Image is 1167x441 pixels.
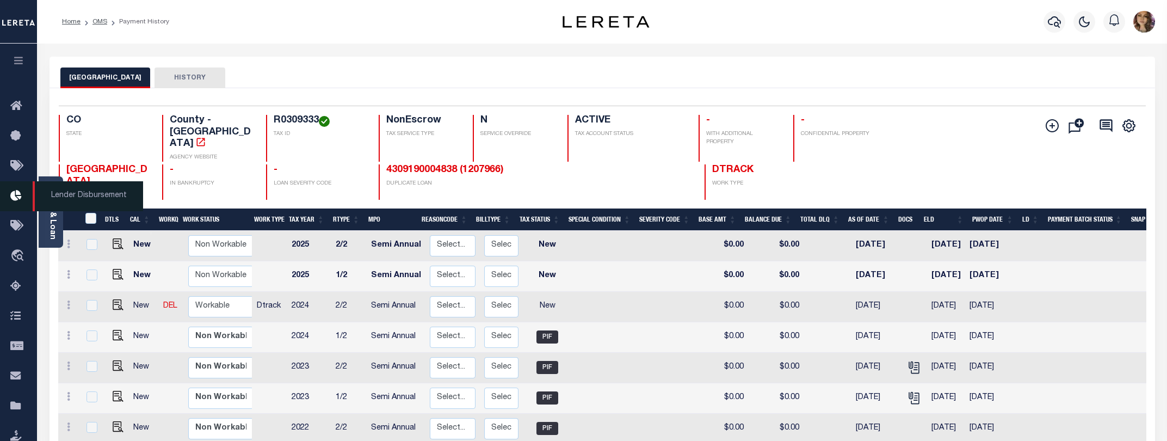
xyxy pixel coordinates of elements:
td: $0.00 [702,292,748,322]
span: DTRACK [712,165,754,175]
span: [GEOGRAPHIC_DATA] [66,165,147,187]
p: CONFIDENTIAL PROPERTY [801,130,884,138]
td: 2024 [287,322,331,353]
td: $0.00 [748,322,804,353]
p: IN BANKRUPTCY [170,180,253,188]
th: Base Amt: activate to sort column ascending [694,209,740,231]
td: [DATE] [851,353,901,383]
th: PWOP Date: activate to sort column ascending [968,209,1018,231]
th: ReasonCode: activate to sort column ascending [417,209,472,231]
th: Balance Due: activate to sort column ascending [740,209,796,231]
h4: County - [GEOGRAPHIC_DATA] [170,115,253,150]
td: 1/2 [331,322,367,353]
td: [DATE] [965,383,1014,414]
th: Payment Batch Status: activate to sort column ascending [1043,209,1127,231]
p: WITH ADDITIONAL PROPERTY [706,130,780,146]
td: [DATE] [965,353,1014,383]
p: SERVICE OVERRIDE [480,130,554,138]
th: &nbsp;&nbsp;&nbsp;&nbsp;&nbsp;&nbsp;&nbsp;&nbsp;&nbsp;&nbsp; [58,209,79,231]
td: [DATE] [851,292,901,322]
td: New [523,231,572,261]
td: 1/2 [331,261,367,292]
th: Total DLQ: activate to sort column ascending [796,209,844,231]
p: STATE [66,130,150,138]
th: Work Type [250,209,285,231]
th: MPO [364,209,417,231]
th: Special Condition: activate to sort column ascending [564,209,635,231]
th: Tax Status: activate to sort column ascending [515,209,564,231]
td: Semi Annual [367,353,425,383]
th: LD: activate to sort column ascending [1018,209,1043,231]
th: SNAP: activate to sort column ascending [1127,209,1159,231]
span: PIF [536,422,558,435]
a: OMS [92,19,107,25]
h4: ACTIVE [575,115,685,127]
td: $0.00 [702,383,748,414]
span: - [274,165,277,175]
h4: CO [66,115,150,127]
th: As of Date: activate to sort column ascending [844,209,894,231]
td: Semi Annual [367,322,425,353]
td: 1/2 [331,383,367,414]
td: $0.00 [702,353,748,383]
td: [DATE] [965,231,1014,261]
th: Tax Year: activate to sort column ascending [285,209,329,231]
td: [DATE] [927,292,965,322]
td: Semi Annual [367,383,425,414]
td: [DATE] [927,231,965,261]
td: $0.00 [702,231,748,261]
h4: NonEscrow [386,115,460,127]
th: WorkQ [155,209,178,231]
p: TAX ACCOUNT STATUS [575,130,685,138]
td: 2/2 [331,231,367,261]
li: Payment History [107,17,169,27]
td: New [523,292,572,322]
td: New [129,322,159,353]
img: logo-dark.svg [563,16,650,28]
td: New [129,353,159,383]
td: Dtrack [252,292,287,322]
td: [DATE] [851,383,901,414]
td: 2024 [287,292,331,322]
td: New [523,261,572,292]
td: $0.00 [748,261,804,292]
td: [DATE] [851,261,901,292]
td: [DATE] [965,261,1014,292]
td: 2/2 [331,353,367,383]
h4: N [480,115,554,127]
p: LOAN SEVERITY CODE [274,180,366,188]
button: HISTORY [155,68,225,88]
td: [DATE] [927,383,965,414]
td: 2025 [287,261,331,292]
button: [GEOGRAPHIC_DATA] [60,68,150,88]
td: $0.00 [748,292,804,322]
span: - [801,115,805,125]
span: - [706,115,710,125]
th: &nbsp; [79,209,101,231]
h4: R0309333 [274,115,366,127]
p: WORK TYPE [712,180,795,188]
td: [DATE] [927,261,965,292]
a: DEL [163,302,177,310]
td: Semi Annual [367,292,425,322]
td: New [129,383,159,414]
a: Home [62,19,81,25]
th: DTLS [101,209,126,231]
td: $0.00 [748,383,804,414]
span: PIF [536,330,558,344]
td: $0.00 [702,261,748,292]
th: Severity Code: activate to sort column ascending [635,209,694,231]
th: CAL: activate to sort column ascending [126,209,155,231]
p: TAX SERVICE TYPE [386,130,460,138]
td: 2023 [287,383,331,414]
i: travel_explore [10,249,28,264]
td: $0.00 [748,353,804,383]
td: 2023 [287,353,331,383]
span: - [170,165,174,175]
td: Semi Annual [367,261,425,292]
p: DUPLICATE LOAN [386,180,561,188]
td: New [129,292,159,322]
td: [DATE] [851,231,901,261]
td: New [129,231,159,261]
th: Docs [894,209,919,231]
